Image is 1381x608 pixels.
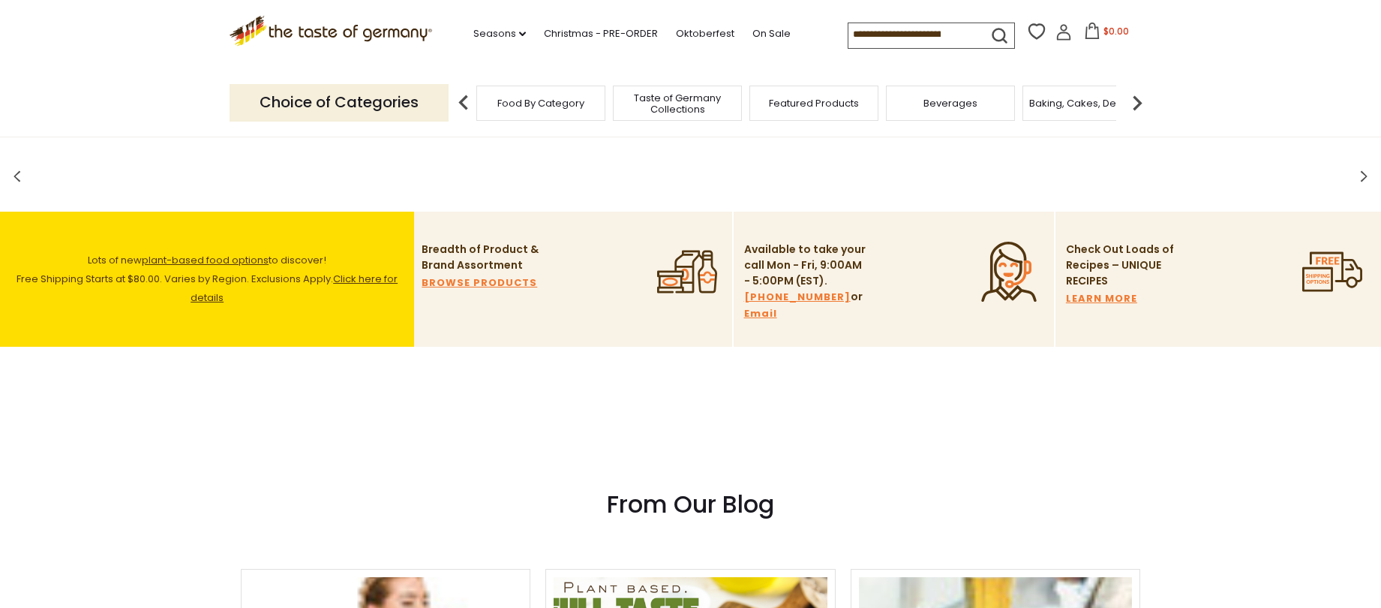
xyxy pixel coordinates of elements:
[497,98,584,109] a: Food By Category
[1029,98,1145,109] a: Baking, Cakes, Desserts
[744,306,777,322] a: Email
[1066,290,1137,307] a: LEARN MORE
[744,242,868,322] p: Available to take your call Mon - Fri, 9:00AM - 5:00PM (EST). or
[241,489,1141,519] h3: From Our Blog
[923,98,977,109] a: Beverages
[422,275,537,291] a: BROWSE PRODUCTS
[744,289,851,306] a: [PHONE_NUMBER]
[449,88,479,118] img: previous arrow
[676,26,734,42] a: Oktoberfest
[1075,23,1139,45] button: $0.00
[17,253,398,305] span: Lots of new to discover! Free Shipping Starts at $80.00. Varies by Region. Exclusions Apply.
[544,26,658,42] a: Christmas - PRE-ORDER
[230,84,449,121] p: Choice of Categories
[142,253,269,267] a: plant-based food options
[1122,88,1152,118] img: next arrow
[422,242,545,273] p: Breadth of Product & Brand Assortment
[617,92,737,115] a: Taste of Germany Collections
[752,26,791,42] a: On Sale
[769,98,859,109] a: Featured Products
[1066,242,1175,289] p: Check Out Loads of Recipes – UNIQUE RECIPES
[473,26,526,42] a: Seasons
[1103,25,1129,38] span: $0.00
